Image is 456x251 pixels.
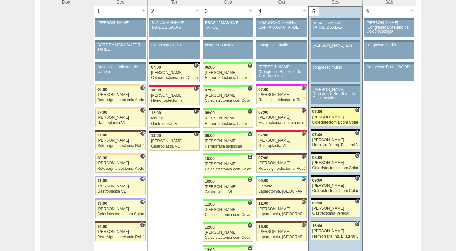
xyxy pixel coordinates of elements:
div: [PERSON_NAME] [205,93,251,98]
div: [PERSON_NAME] [97,116,144,120]
div: [PERSON_NAME] [258,230,305,234]
a: BLANC/ MANHÃ E TARDE 2 SALAS [149,20,199,37]
a: C 10:00 [PERSON_NAME] Hemorroidectomia [149,87,199,105]
div: 3 [201,6,211,16]
div: [PERSON_NAME] [151,139,198,143]
div: Key: Brasil [203,222,253,224]
div: Key: Aviso [95,40,145,42]
div: [PERSON_NAME] [312,115,359,119]
div: Gastroplastia VL [97,189,144,194]
div: Gastroplastia VL [258,144,305,148]
div: ASSUNÇÃO MANHÃ/ SANTA JOANA TARDE [259,21,304,29]
span: Hospital [140,177,145,182]
a: C 07:00 [PERSON_NAME] Colecistectomia sem Colangiografia VL [149,64,199,82]
div: Gastroplastia VL [151,122,198,126]
a: congresso murilo [149,42,199,59]
a: H 08:30 [PERSON_NAME] Retossigmoidectomia Abdominal VL [95,155,145,173]
div: Colecistectomia com Colangiografia VL [205,213,251,217]
div: Retossigmoidectomia Abdominal VL [97,167,144,171]
span: Hospital [301,177,306,182]
a: BARTIRA MANHÃ/ IFOR TARDE [95,42,145,59]
div: Key: Neomater [256,176,307,177]
a: C 07:00 [PERSON_NAME] Herniorrafia Ing. Bilateral VL [311,131,360,149]
span: Consultório [194,109,199,114]
span: Hospital [247,223,252,228]
div: [PERSON_NAME] [258,207,305,211]
div: 4 [255,6,265,16]
div: Retossigmoidectomia Abdominal VL [97,98,144,102]
div: Key: Bartira [95,107,145,109]
div: + [248,6,254,15]
div: Key: Santa Joana [95,221,145,223]
div: [PERSON_NAME] [151,93,198,98]
div: Key: Aviso [256,40,307,42]
a: [PERSON_NAME] 12h [311,42,360,59]
div: Key: Santa Joana [95,130,145,132]
a: [PERSON_NAME] /Congresso Brasileiro de Coloproctologia [311,86,360,104]
span: 13:00 [151,134,161,138]
div: Key: Aviso [203,40,253,42]
a: H 12:00 [PERSON_NAME] Laparotomia, [GEOGRAPHIC_DATA], Drenagem, Bridas [256,200,307,218]
a: congresso murilo [203,42,253,59]
div: [PERSON_NAME] [205,116,251,120]
a: H 11:00 [PERSON_NAME] Gastroplastia VL [95,177,145,195]
a: congresso murilo [364,42,414,59]
span: 12:00 [151,111,161,115]
div: Key: Assunção [149,85,199,87]
div: Key: Blanc [149,131,199,133]
div: Herniorrafia Ing. Bilateral VL [312,234,359,238]
div: [PERSON_NAME] 12h [313,43,358,48]
div: Key: Santa Joana [256,198,307,200]
div: Herniorrafia Incisional [205,144,251,149]
div: congresso murilo [259,43,304,47]
div: [PERSON_NAME] [97,138,144,143]
span: 10:00 [205,156,215,161]
span: 06:00 [205,65,215,70]
div: Colecistectomia com Colangiografia VL [312,189,359,193]
div: Key: Brasil [203,153,253,155]
span: 09:30 [312,201,322,205]
div: [PERSON_NAME] [312,184,359,188]
div: + [302,6,307,15]
a: C 07:00 [PERSON_NAME] Fistulectomia anal em dois tempos [256,109,307,127]
span: 08:00 [312,155,322,160]
div: Marcal [151,116,198,120]
a: H 16:00 [PERSON_NAME] Laparotomia, [GEOGRAPHIC_DATA], Drenagem, Bridas [256,223,307,241]
div: Key: Aviso [364,62,414,64]
div: Key: Blanc [311,198,360,200]
span: 07:00 [258,110,268,115]
div: Key: Christóvão da Gama [95,198,145,200]
span: 07:00 [258,87,268,92]
div: Ausencia murilo a tarde viagem [98,65,144,74]
div: Key: Brasil [203,131,253,133]
a: C 10:00 [PERSON_NAME] Colecistectomia com Colangiografia VL [203,155,253,173]
div: Key: Aviso [203,18,253,20]
span: Consultório [247,246,252,251]
span: 07:00 [97,110,107,115]
span: Consultório [247,109,252,114]
a: C 07:00 [PERSON_NAME] Colecistectomia com Colangiografia VL [311,108,360,126]
div: Laparotomia, [GEOGRAPHIC_DATA], Drenagem, Bridas [258,235,305,239]
a: [PERSON_NAME] /Congresso Brasileiro de Coloproctologia [364,20,414,37]
div: Key: Aviso [311,18,360,20]
span: Hospital [140,154,145,159]
a: C 10:00 [PERSON_NAME] Gastroplastia VL [203,178,253,196]
span: Hospital [140,85,145,90]
a: C 14:00 [PERSON_NAME] Retossigmoidectomia Robótica [95,223,145,241]
span: 16:00 [312,224,322,228]
div: Geraldo [258,184,305,188]
span: Consultório [301,108,306,113]
div: [PERSON_NAME] /Congresso Brasileiro de Coloproctologia [367,21,412,34]
span: Consultório [247,132,252,137]
div: Laparotomia, [GEOGRAPHIC_DATA], Drenagem, Bridas [258,212,305,216]
div: [PERSON_NAME] [151,71,198,75]
a: [PERSON_NAME] [95,20,145,37]
a: H 07:00 [PERSON_NAME] Retossigmoidectomia Robótica [95,132,145,150]
div: Gastroplastia VL [151,144,198,149]
span: Consultório [355,108,360,113]
div: Colecistectomia com Colangiografia VL [205,167,251,171]
div: congresso murilo [313,65,358,70]
div: BRASIL/ MANHÃ E TARDE [205,21,251,29]
div: Key: Blanc [149,108,199,110]
div: [PERSON_NAME] [258,93,305,97]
